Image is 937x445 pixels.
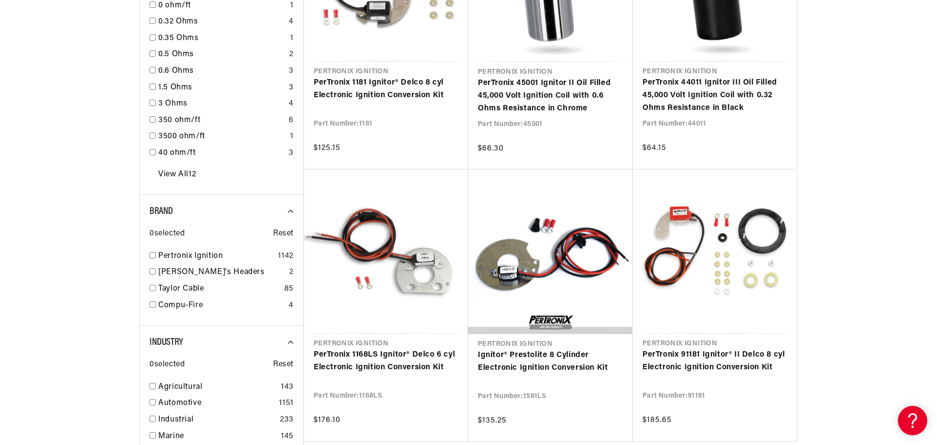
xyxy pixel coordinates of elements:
[290,130,294,143] div: 1
[273,359,294,371] span: Reset
[158,147,285,160] a: 40 ohm/ft
[289,16,294,28] div: 4
[642,349,787,374] a: PerTronix 91181 Ignitor® II Delco 8 cyl Electronic Ignition Conversion Kit
[478,77,623,115] a: PerTronix 45001 Ignitor II Oil Filled 45,000 Volt Ignition Coil with 0.6 Ohms Resistance in Chrome
[281,430,294,443] div: 145
[289,266,294,279] div: 2
[149,338,183,347] span: Industry
[278,250,294,263] div: 1142
[279,397,294,410] div: 1151
[281,381,294,394] div: 143
[149,228,185,240] span: 0 selected
[290,32,294,45] div: 1
[289,147,294,160] div: 3
[149,359,185,371] span: 0 selected
[289,299,294,312] div: 4
[158,283,280,296] a: Taylor Cable
[273,228,294,240] span: Reset
[314,77,458,102] a: PerTronix 1181 Ignitor® Delco 8 cyl Electronic Ignition Conversion Kit
[158,169,196,181] a: View All 12
[642,77,787,114] a: PerTronix 44011 Ignitor III Oil Filled 45,000 Volt Ignition Coil with 0.32 Ohms Resistance in Black
[158,32,286,45] a: 0.35 Ohms
[158,82,285,94] a: 1.5 Ohms
[289,65,294,78] div: 3
[158,65,285,78] a: 0.6 Ohms
[284,283,294,296] div: 85
[158,130,286,143] a: 3500 ohm/ft
[158,16,285,28] a: 0.32 Ohms
[158,98,285,110] a: 3 Ohms
[158,414,276,426] a: Industrial
[478,349,623,374] a: Ignitor® Prestolite 8 Cylinder Electronic Ignition Conversion Kit
[158,250,274,263] a: Pertronix Ignition
[289,114,294,127] div: 6
[158,114,285,127] a: 350 ohm/ft
[158,299,285,312] a: Compu-Fire
[289,82,294,94] div: 3
[314,349,458,374] a: PerTronix 1168LS Ignitor® Delco 6 cyl Electronic Ignition Conversion Kit
[158,381,277,394] a: Agricultural
[158,397,275,410] a: Automotive
[280,414,294,426] div: 233
[158,266,285,279] a: [PERSON_NAME]'s Headers
[149,207,173,216] span: Brand
[289,98,294,110] div: 4
[158,430,277,443] a: Marine
[158,48,285,61] a: 0.5 Ohms
[289,48,294,61] div: 2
